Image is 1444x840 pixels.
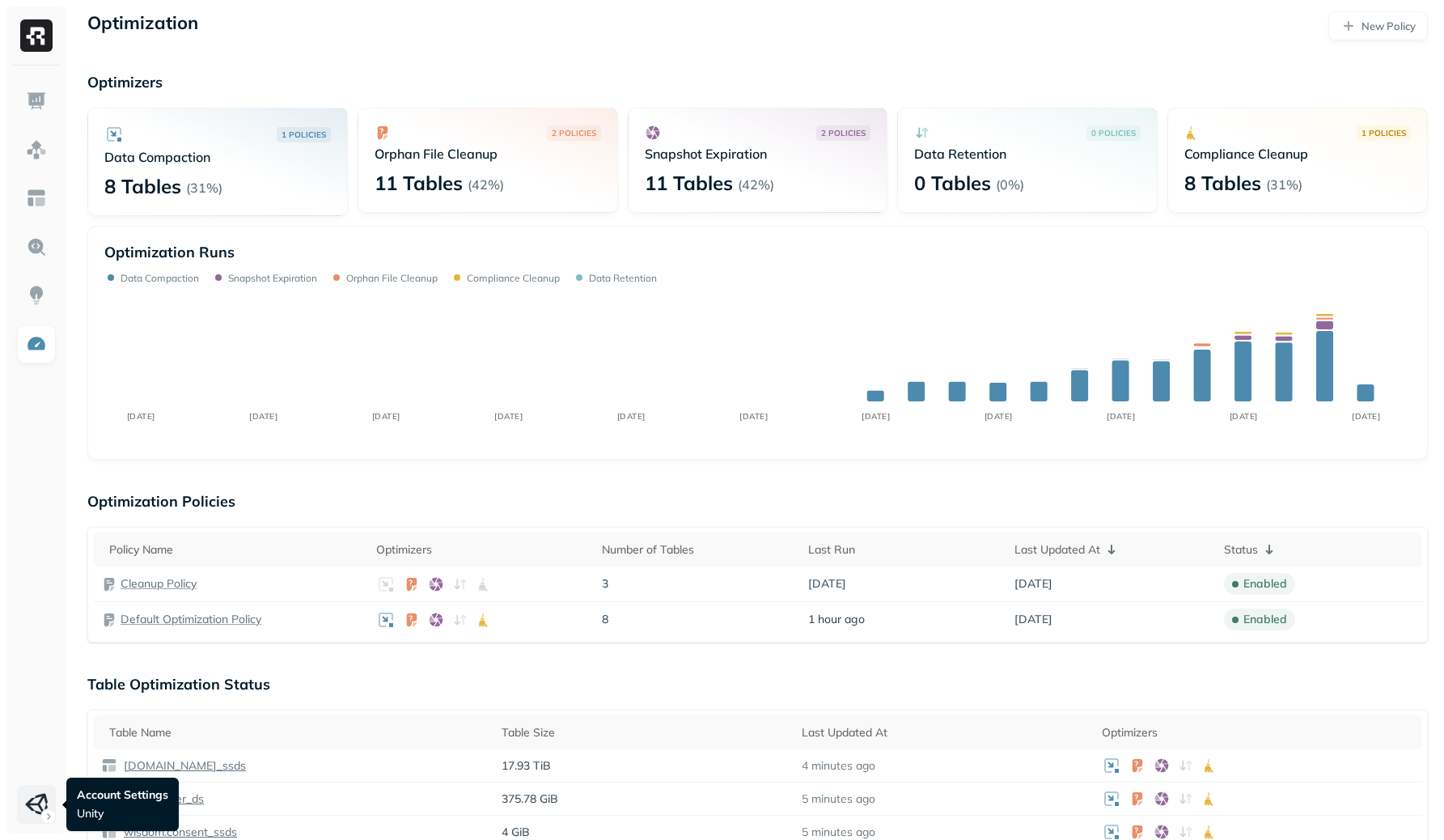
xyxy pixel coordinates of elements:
[1184,146,1411,162] p: Compliance Cleanup
[914,146,1141,162] p: Data Retention
[1243,612,1287,627] p: enabled
[87,73,1428,91] p: Optimizers
[494,411,523,422] tspan: [DATE]
[104,173,181,199] p: 8 Tables
[996,176,1024,193] p: ( 0% )
[862,411,890,422] tspan: [DATE]
[121,612,261,627] a: Default Optimization Policy
[25,793,48,816] img: Unity
[1014,576,1052,592] span: [DATE]
[375,146,601,162] p: Orphan File Cleanup
[1361,19,1416,34] p: New Policy
[1102,725,1414,740] div: Optimizers
[1230,411,1258,422] tspan: [DATE]
[802,725,1086,740] div: Last Updated At
[502,825,786,840] p: 4 GiB
[1328,11,1428,40] a: New Policy
[502,758,786,774] p: 17.93 TiB
[1014,540,1208,559] div: Last Updated At
[228,272,317,284] p: Snapshot Expiration
[645,170,733,196] p: 11 Tables
[802,791,875,807] p: 5 minutes ago
[376,542,586,558] div: Optimizers
[26,236,47,257] img: Query Explorer
[117,758,246,774] a: [DOMAIN_NAME]_ssds
[617,411,646,422] tspan: [DATE]
[739,411,768,422] tspan: [DATE]
[101,757,117,774] img: table
[121,272,199,284] p: Data Compaction
[121,576,197,592] a: Cleanup Policy
[26,285,47,306] img: Insights
[346,272,438,284] p: Orphan File Cleanup
[104,149,331,165] p: Data Compaction
[808,612,865,627] span: 1 hour ago
[914,170,991,196] p: 0 Tables
[985,411,1013,422] tspan: [DATE]
[602,576,792,592] p: 3
[87,675,1428,694] p: Table Optimization Status
[87,492,1428,511] p: Optimization Policies
[1352,411,1380,422] tspan: [DATE]
[121,758,246,774] p: [DOMAIN_NAME]_ssds
[121,825,237,840] p: wisdom.consent_ssds
[249,411,277,422] tspan: [DATE]
[186,180,222,196] p: ( 31% )
[26,188,47,209] img: Asset Explorer
[808,542,998,558] div: Last Run
[821,127,866,139] p: 2 POLICIES
[26,333,47,354] img: Optimization
[1014,612,1052,627] span: [DATE]
[1184,170,1261,196] p: 8 Tables
[109,725,485,740] div: Table Name
[282,129,326,141] p: 1 POLICIES
[645,146,871,162] p: Snapshot Expiration
[1224,540,1414,559] div: Status
[602,542,792,558] div: Number of Tables
[502,725,786,740] div: Table Size
[589,272,657,284] p: Data Retention
[87,11,198,40] p: Optimization
[602,612,792,627] p: 8
[1107,411,1135,422] tspan: [DATE]
[375,170,463,196] p: 11 Tables
[20,19,53,52] img: Ryft
[738,176,774,193] p: ( 42% )
[468,176,504,193] p: ( 42% )
[467,272,560,284] p: Compliance Cleanup
[77,787,168,803] p: Account Settings
[26,139,47,160] img: Assets
[1266,176,1302,193] p: ( 31% )
[802,825,875,840] p: 5 minutes ago
[26,91,47,112] img: Dashboard
[117,825,237,840] a: wisdom.consent_ssds
[109,542,360,558] div: Policy Name
[101,824,117,840] img: table
[127,411,155,422] tspan: [DATE]
[552,127,596,139] p: 2 POLICIES
[1091,127,1136,139] p: 0 POLICIES
[502,791,786,807] p: 375.78 GiB
[372,411,400,422] tspan: [DATE]
[104,243,235,261] p: Optimization Runs
[1243,576,1287,592] p: enabled
[1361,127,1406,139] p: 1 POLICIES
[808,576,846,592] span: [DATE]
[802,758,875,774] p: 4 minutes ago
[77,806,168,821] p: Unity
